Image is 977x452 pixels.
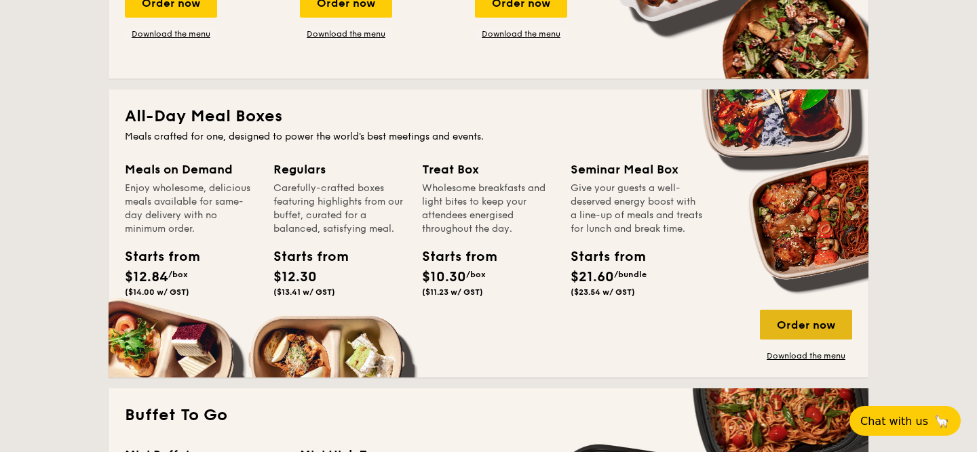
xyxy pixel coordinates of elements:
[125,269,168,285] span: $12.84
[571,160,703,179] div: Seminar Meal Box
[273,269,317,285] span: $12.30
[466,270,486,279] span: /box
[125,287,189,297] span: ($14.00 w/ GST)
[422,160,554,179] div: Treat Box
[571,269,614,285] span: $21.60
[422,269,466,285] span: $10.30
[475,28,567,39] a: Download the menu
[571,287,635,297] span: ($23.54 w/ GST)
[125,182,257,236] div: Enjoy wholesome, delicious meals available for same-day delivery with no minimum order.
[571,182,703,236] div: Give your guests a well-deserved energy boost with a line-up of meals and treats for lunch and br...
[273,160,406,179] div: Regulars
[300,28,392,39] a: Download the menu
[273,287,335,297] span: ($13.41 w/ GST)
[760,310,852,340] div: Order now
[934,413,950,429] span: 🦙
[168,270,188,279] span: /box
[760,350,852,361] a: Download the menu
[125,160,257,179] div: Meals on Demand
[614,270,647,279] span: /bundle
[125,247,186,267] div: Starts from
[125,405,852,426] h2: Buffet To Go
[273,247,334,267] div: Starts from
[125,106,852,127] h2: All-Day Meal Boxes
[849,406,961,436] button: Chat with us🦙
[125,130,852,144] div: Meals crafted for one, designed to power the world's best meetings and events.
[422,247,483,267] div: Starts from
[422,287,483,297] span: ($11.23 w/ GST)
[273,182,406,236] div: Carefully-crafted boxes featuring highlights from our buffet, curated for a balanced, satisfying ...
[571,247,632,267] div: Starts from
[125,28,217,39] a: Download the menu
[860,415,928,428] span: Chat with us
[422,182,554,236] div: Wholesome breakfasts and light bites to keep your attendees energised throughout the day.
